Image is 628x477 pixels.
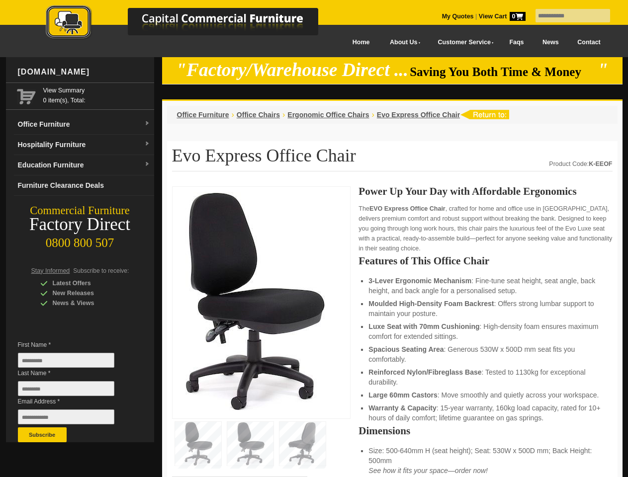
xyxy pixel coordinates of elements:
a: Customer Service [427,31,500,54]
a: News [533,31,568,54]
h2: Dimensions [359,426,612,436]
em: " [598,60,608,80]
a: View Summary [43,85,150,95]
li: : Offers strong lumbar support to maintain your posture. [368,299,602,318]
li: : Generous 530W x 500D mm seat fits you comfortably. [368,344,602,364]
h2: Power Up Your Day with Affordable Ergonomics [359,186,612,196]
li: Size: 500-640mm H (seat height); Seat: 530W x 500D mm; Back Height: 500mm [368,446,602,476]
div: 0800 800 507 [6,231,154,250]
li: : Move smoothly and quietly across your workspace. [368,390,602,400]
li: › [232,110,234,120]
input: First Name * [18,353,114,368]
a: Evo Express Office Chair [377,111,460,119]
strong: Reinforced Nylon/Fibreglass Base [368,368,481,376]
div: New Releases [40,288,135,298]
div: News & Views [40,298,135,308]
img: Capital Commercial Furniture Logo [18,5,366,41]
li: : High-density foam ensures maximum comfort for extended sittings. [368,321,602,341]
li: : Tested to 1130kg for exceptional durability. [368,367,602,387]
strong: Moulded High-Density Foam Backrest [368,300,494,308]
span: 0 item(s), Total: [43,85,150,104]
div: Commercial Furniture [6,204,154,218]
span: Saving You Both Time & Money [410,65,596,79]
span: Subscribe to receive: [73,267,129,274]
a: Contact [568,31,610,54]
span: Last Name * [18,368,129,378]
a: About Us [379,31,427,54]
img: dropdown [144,121,150,127]
a: Capital Commercial Furniture Logo [18,5,366,44]
span: First Name * [18,340,129,350]
strong: Spacious Seating Area [368,345,444,353]
li: : Fine-tune seat height, seat angle, back height, and back angle for a personalised setup. [368,276,602,296]
input: Email Address * [18,409,114,424]
strong: 3-Lever Ergonomic Mechanism [368,277,471,285]
div: Product Code: [549,159,612,169]
em: See how it fits your space—order now! [368,467,488,475]
span: Email Address * [18,397,129,406]
h1: Evo Express Office Chair [172,146,613,171]
img: dropdown [144,161,150,167]
strong: Warranty & Capacity [368,404,436,412]
img: return to [460,110,509,119]
li: › [371,110,374,120]
div: Factory Direct [6,218,154,232]
p: The , crafted for home and office use in [GEOGRAPHIC_DATA], delivers premium comfort and robust s... [359,204,612,253]
button: Subscribe [18,427,67,442]
strong: Luxe Seat with 70mm Cushioning [368,322,479,330]
div: Latest Offers [40,278,135,288]
a: Furniture Clearance Deals [14,175,154,196]
a: Office Furnituredropdown [14,114,154,135]
a: Education Furnituredropdown [14,155,154,175]
strong: View Cart [479,13,526,20]
span: 0 [510,12,526,21]
h2: Features of This Office Chair [359,256,612,266]
a: Hospitality Furnituredropdown [14,135,154,155]
img: Comfortable Evo Express Office Chair with 70mm high-density foam seat and large 60mm castors. [178,192,327,410]
input: Last Name * [18,381,114,396]
span: Stay Informed [31,267,70,274]
div: [DOMAIN_NAME] [14,57,154,87]
a: Faqs [500,31,534,54]
li: › [282,110,285,120]
strong: K-EEOF [589,160,612,167]
a: My Quotes [442,13,474,20]
strong: Large 60mm Castors [368,391,438,399]
em: "Factory/Warehouse Direct ... [176,60,408,80]
a: Office Chairs [237,111,280,119]
a: View Cart0 [477,13,525,20]
img: dropdown [144,141,150,147]
a: Office Furniture [177,111,229,119]
li: : 15-year warranty, 160kg load capacity, rated for 10+ hours of daily comfort; lifetime guarantee... [368,403,602,423]
strong: EVO Express Office Chair [369,205,446,212]
a: Ergonomic Office Chairs [287,111,369,119]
